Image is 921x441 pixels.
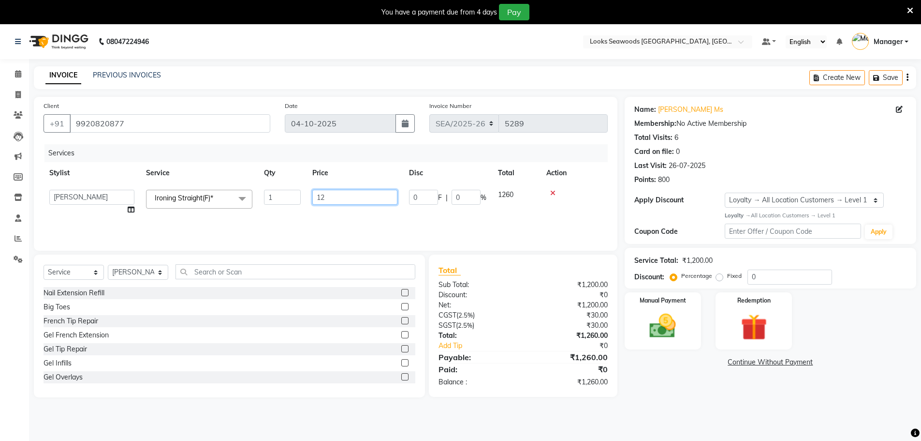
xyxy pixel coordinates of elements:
[44,344,87,354] div: Gel Tip Repair
[499,4,529,20] button: Pay
[492,162,541,184] th: Total
[634,175,656,185] div: Points:
[44,372,83,382] div: Gel Overlays
[307,162,403,184] th: Price
[634,119,676,129] div: Membership:
[640,296,686,305] label: Manual Payment
[45,67,81,84] a: INVOICE
[541,162,608,184] th: Action
[523,351,615,363] div: ₹1,260.00
[213,194,218,202] a: x
[25,28,91,55] img: logo
[669,161,705,171] div: 26-07-2025
[658,105,723,115] a: [PERSON_NAME] Ms
[498,190,513,199] span: 1260
[439,321,456,330] span: SGST
[458,311,473,319] span: 2.5%
[634,161,667,171] div: Last Visit:
[634,119,906,129] div: No Active Membership
[523,280,615,290] div: ₹1,200.00
[681,272,712,280] label: Percentage
[874,37,903,47] span: Manager
[523,300,615,310] div: ₹1,200.00
[431,300,523,310] div: Net:
[44,302,70,312] div: Big Toes
[658,175,670,185] div: 800
[641,311,684,341] img: _cash.svg
[140,162,258,184] th: Service
[725,212,750,219] strong: Loyalty →
[44,330,109,340] div: Gel French Extension
[431,320,523,331] div: ( )
[44,102,59,110] label: Client
[523,377,615,387] div: ₹1,260.00
[431,377,523,387] div: Balance :
[634,256,678,266] div: Service Total:
[725,224,861,239] input: Enter Offer / Coupon Code
[44,114,71,133] button: +91
[865,225,892,239] button: Apply
[727,272,742,280] label: Fixed
[106,28,149,55] b: 08047224946
[523,310,615,320] div: ₹30.00
[523,364,615,375] div: ₹0
[539,341,615,351] div: ₹0
[438,193,442,203] span: F
[634,227,725,237] div: Coupon Code
[431,341,538,351] a: Add Tip
[634,195,725,205] div: Apply Discount
[44,288,104,298] div: Nail Extension Refill
[725,212,906,220] div: All Location Customers → Level 1
[431,280,523,290] div: Sub Total:
[634,133,672,143] div: Total Visits:
[732,311,775,344] img: _gift.svg
[634,272,664,282] div: Discount:
[431,364,523,375] div: Paid:
[285,102,298,110] label: Date
[44,316,98,326] div: French Tip Repair
[682,256,713,266] div: ₹1,200.00
[523,331,615,341] div: ₹1,260.00
[44,162,140,184] th: Stylist
[44,358,72,368] div: Gel Infills
[70,114,270,133] input: Search by Name/Mobile/Email/Code
[431,310,523,320] div: ( )
[175,264,415,279] input: Search or Scan
[481,193,486,203] span: %
[431,331,523,341] div: Total:
[523,290,615,300] div: ₹0
[439,265,461,275] span: Total
[634,147,674,157] div: Card on file:
[258,162,307,184] th: Qty
[439,311,456,319] span: CGST
[429,102,471,110] label: Invoice Number
[634,105,656,115] div: Name:
[869,70,903,85] button: Save
[809,70,865,85] button: Create New
[93,71,161,79] a: PREVIOUS INVOICES
[44,144,615,162] div: Services
[431,290,523,300] div: Discount:
[155,194,213,202] span: Ironing Straight(F)*
[676,147,680,157] div: 0
[737,296,771,305] label: Redemption
[431,351,523,363] div: Payable:
[674,133,678,143] div: 6
[852,33,869,50] img: Manager
[381,7,497,17] div: You have a payment due from 4 days
[523,320,615,331] div: ₹30.00
[403,162,492,184] th: Disc
[446,193,448,203] span: |
[458,321,472,329] span: 2.5%
[627,357,914,367] a: Continue Without Payment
